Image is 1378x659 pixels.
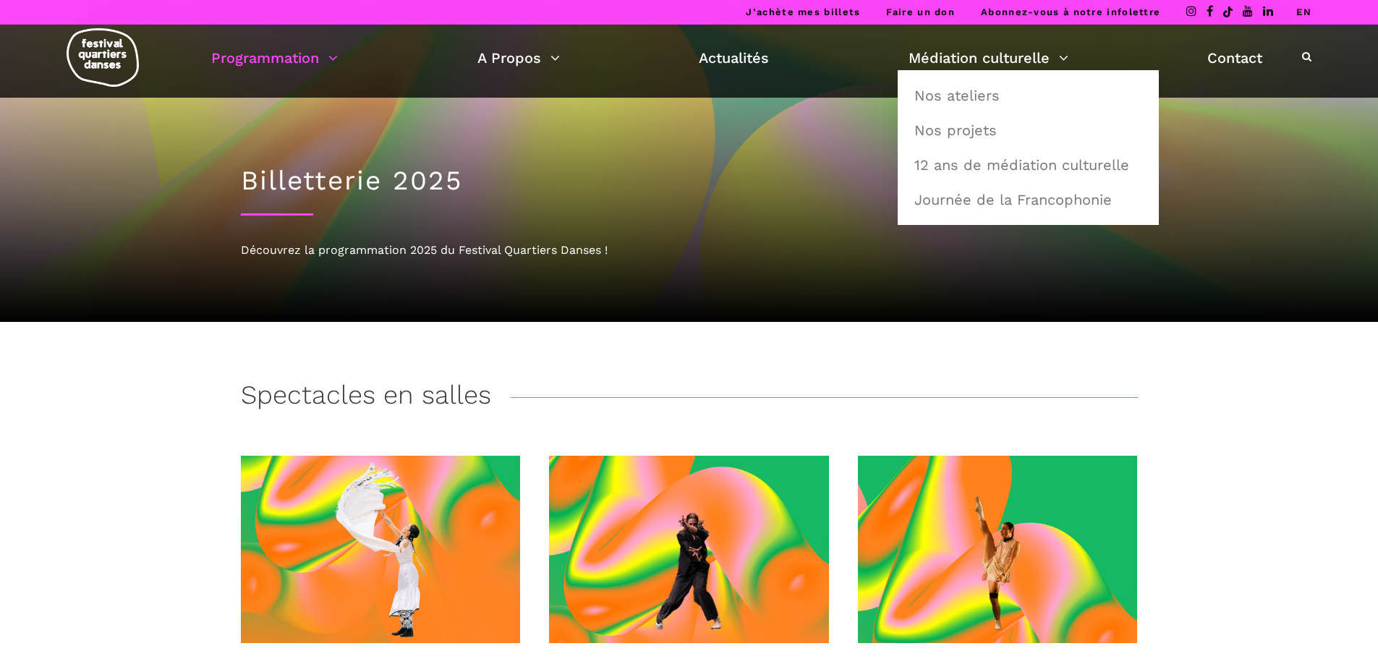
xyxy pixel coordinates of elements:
[746,7,860,17] a: J’achète mes billets
[906,183,1151,216] a: Journée de la Francophonie
[981,7,1160,17] a: Abonnez-vous à notre infolettre
[906,79,1151,112] a: Nos ateliers
[886,7,955,17] a: Faire un don
[906,114,1151,147] a: Nos projets
[241,165,1138,197] h1: Billetterie 2025
[1207,46,1262,70] a: Contact
[211,46,338,70] a: Programmation
[241,380,491,416] h3: Spectacles en salles
[906,148,1151,182] a: 12 ans de médiation culturelle
[909,46,1068,70] a: Médiation culturelle
[699,46,769,70] a: Actualités
[67,28,139,87] img: logo-fqd-med
[477,46,560,70] a: A Propos
[1296,7,1311,17] a: EN
[241,241,1138,260] div: Découvrez la programmation 2025 du Festival Quartiers Danses !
